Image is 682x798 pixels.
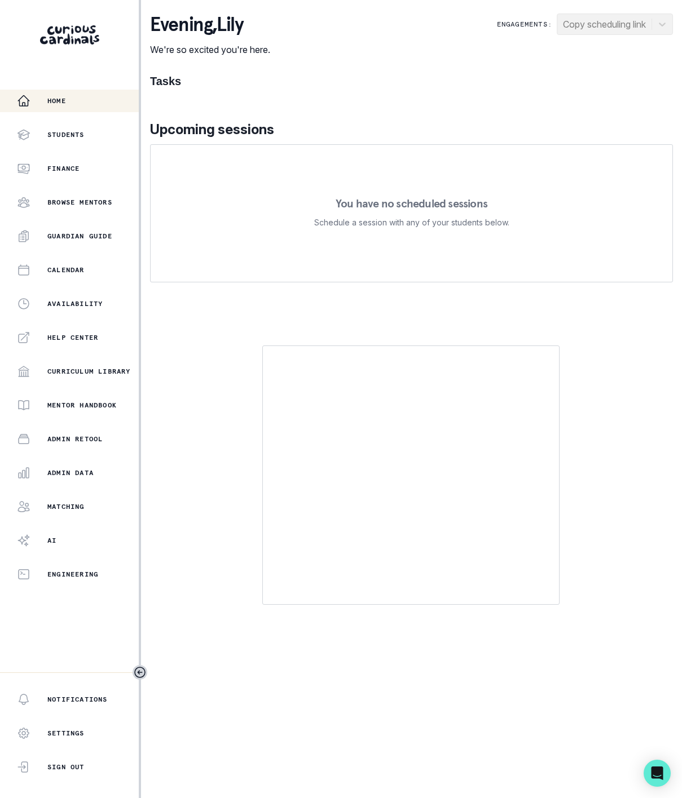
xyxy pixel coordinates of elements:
p: Students [47,130,85,139]
p: Upcoming sessions [150,119,673,140]
div: Open Intercom Messenger [644,760,671,787]
p: Schedule a session with any of your students below. [314,216,509,229]
p: Notifications [47,695,108,704]
p: Calendar [47,265,85,274]
p: evening , Lily [150,14,270,36]
p: We're so excited you're here. [150,43,270,56]
button: Toggle sidebar [133,665,147,680]
p: Availability [47,299,103,308]
p: Curriculum Library [47,367,131,376]
p: Mentor Handbook [47,401,117,410]
h1: Tasks [150,74,673,88]
p: Matching [47,502,85,511]
p: Settings [47,729,85,738]
p: Help Center [47,333,98,342]
p: Admin Retool [47,435,103,444]
p: Browse Mentors [47,198,112,207]
p: Home [47,96,66,105]
p: Engineering [47,570,98,579]
p: AI [47,536,56,545]
p: Guardian Guide [47,232,112,241]
p: Admin Data [47,468,94,477]
p: You have no scheduled sessions [336,198,487,209]
p: Engagements: [497,20,552,29]
p: Finance [47,164,80,173]
p: Sign Out [47,762,85,772]
img: Curious Cardinals Logo [40,25,99,45]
